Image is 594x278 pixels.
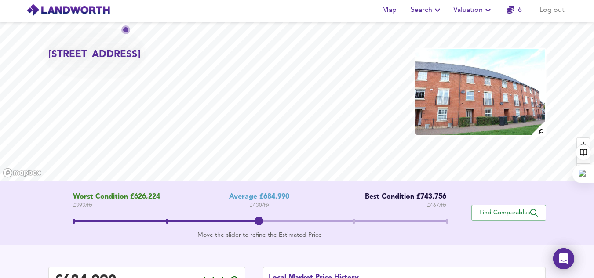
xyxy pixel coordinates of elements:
img: property [415,48,546,136]
div: Open Intercom Messenger [553,248,574,269]
span: Valuation [453,4,493,16]
button: 6 [500,1,528,19]
span: £ 393 / ft² [73,201,160,210]
h2: [STREET_ADDRESS] [48,48,141,61]
img: logo [26,4,110,17]
span: £ 430 / ft² [250,201,269,210]
a: Mapbox homepage [3,168,41,178]
span: £ 467 / ft² [427,201,446,210]
button: Find Comparables [471,205,546,221]
span: Map [379,4,400,16]
span: Log out [539,4,565,16]
button: Search [407,1,446,19]
span: Find Comparables [476,209,541,217]
span: Search [411,4,443,16]
button: Zoom in [577,138,590,151]
span: Worst Condition £626,224 [73,193,160,201]
img: search [531,121,546,136]
a: 6 [507,4,522,16]
button: Log out [536,1,568,19]
button: Valuation [450,1,497,19]
div: Move the slider to refine the Estimated Price [73,231,446,239]
div: Best Condition £743,756 [358,193,446,201]
button: Map [375,1,404,19]
div: Average £684,990 [229,193,289,201]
